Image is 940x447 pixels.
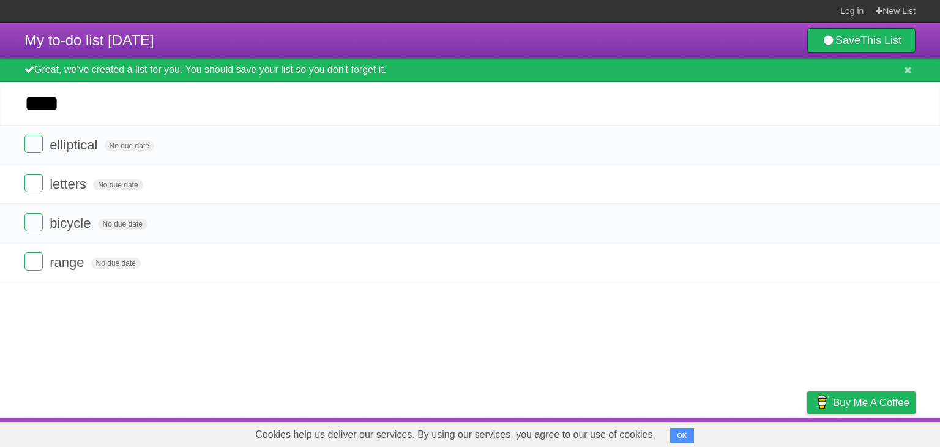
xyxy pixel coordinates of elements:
label: Done [24,135,43,153]
span: No due date [93,179,143,190]
img: Buy me a coffee [813,392,830,413]
span: Buy me a coffee [833,392,909,413]
span: range [50,255,87,270]
span: letters [50,176,89,192]
a: About [644,421,670,444]
a: Terms [750,421,777,444]
span: elliptical [50,137,100,152]
a: Buy me a coffee [807,391,916,414]
a: SaveThis List [807,28,916,53]
span: No due date [105,140,154,151]
span: My to-do list [DATE] [24,32,154,48]
a: Suggest a feature [838,421,916,444]
a: Privacy [791,421,823,444]
button: OK [670,428,694,443]
b: This List [860,34,901,47]
span: No due date [91,258,141,269]
a: Developers [685,421,734,444]
span: Cookies help us deliver our services. By using our services, you agree to our use of cookies. [243,423,668,447]
label: Done [24,174,43,192]
label: Done [24,252,43,271]
label: Done [24,213,43,231]
span: No due date [98,219,147,230]
span: bicycle [50,216,94,231]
